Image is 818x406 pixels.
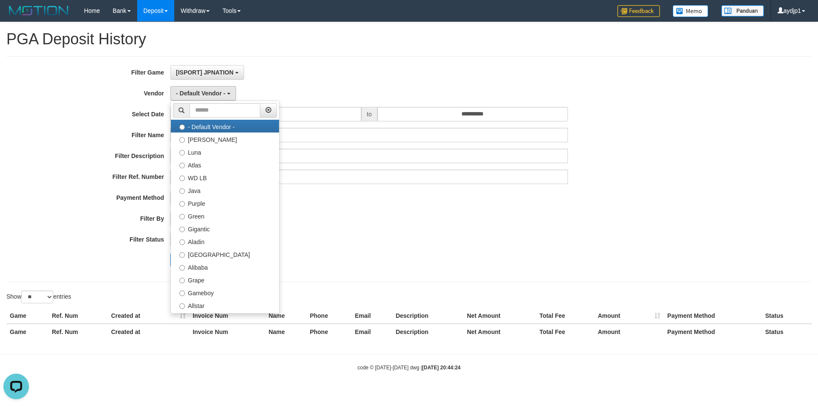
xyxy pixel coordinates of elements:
span: to [361,107,377,121]
label: Alibaba [171,260,279,273]
label: Gigantic [171,222,279,235]
h1: PGA Deposit History [6,31,812,48]
label: Show entries [6,291,71,303]
label: Aladin [171,235,279,248]
small: code © [DATE]-[DATE] dwg | [357,365,461,371]
th: Payment Method [664,324,762,340]
th: Description [392,308,464,324]
img: Button%20Memo.svg [673,5,709,17]
th: Invoice Num [189,308,265,324]
img: panduan.png [721,5,764,17]
th: Total Fee [536,324,594,340]
th: Status [762,308,812,324]
th: Total Fee [536,308,594,324]
th: Phone [306,308,351,324]
input: [PERSON_NAME] [179,137,185,143]
input: - Default Vendor - [179,124,185,130]
input: Luna [179,150,185,155]
th: Net Amount [464,324,536,340]
th: Game [6,308,49,324]
th: Email [351,308,392,324]
input: WD LB [179,176,185,181]
span: - Default Vendor - [176,90,225,97]
input: Allstar [179,303,185,309]
strong: [DATE] 20:44:24 [422,365,461,371]
th: Game [6,324,49,340]
label: Purple [171,196,279,209]
input: Grape [179,278,185,283]
th: Status [762,324,812,340]
th: Payment Method [664,308,762,324]
label: Allstar [171,299,279,311]
label: Gameboy [171,286,279,299]
input: Gigantic [179,227,185,232]
th: Ref. Num [49,324,108,340]
th: Phone [306,324,351,340]
button: Open LiveChat chat widget [3,3,29,29]
th: Amount [594,324,664,340]
th: Created at [108,308,189,324]
input: Alibaba [179,265,185,271]
label: Grape [171,273,279,286]
label: WD LB [171,171,279,184]
label: [PERSON_NAME] [171,132,279,145]
th: Name [265,308,306,324]
th: Created at [108,324,189,340]
input: Aladin [179,239,185,245]
label: Atlas [171,158,279,171]
label: Xtr [171,311,279,324]
th: Name [265,324,306,340]
input: Java [179,188,185,194]
input: Green [179,214,185,219]
th: Amount [594,308,664,324]
button: [ISPORT] JPNATION [170,65,244,80]
label: Java [171,184,279,196]
img: Feedback.jpg [617,5,660,17]
input: Purple [179,201,185,207]
th: Invoice Num [189,324,265,340]
label: Green [171,209,279,222]
img: MOTION_logo.png [6,4,71,17]
input: [GEOGRAPHIC_DATA] [179,252,185,258]
button: - Default Vendor - [170,86,236,101]
th: Description [392,324,464,340]
th: Email [351,324,392,340]
label: Luna [171,145,279,158]
th: Net Amount [464,308,536,324]
label: [GEOGRAPHIC_DATA] [171,248,279,260]
th: Ref. Num [49,308,108,324]
select: Showentries [21,291,53,303]
input: Atlas [179,163,185,168]
input: Gameboy [179,291,185,296]
span: [ISPORT] JPNATION [176,69,233,76]
label: - Default Vendor - [171,120,279,132]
